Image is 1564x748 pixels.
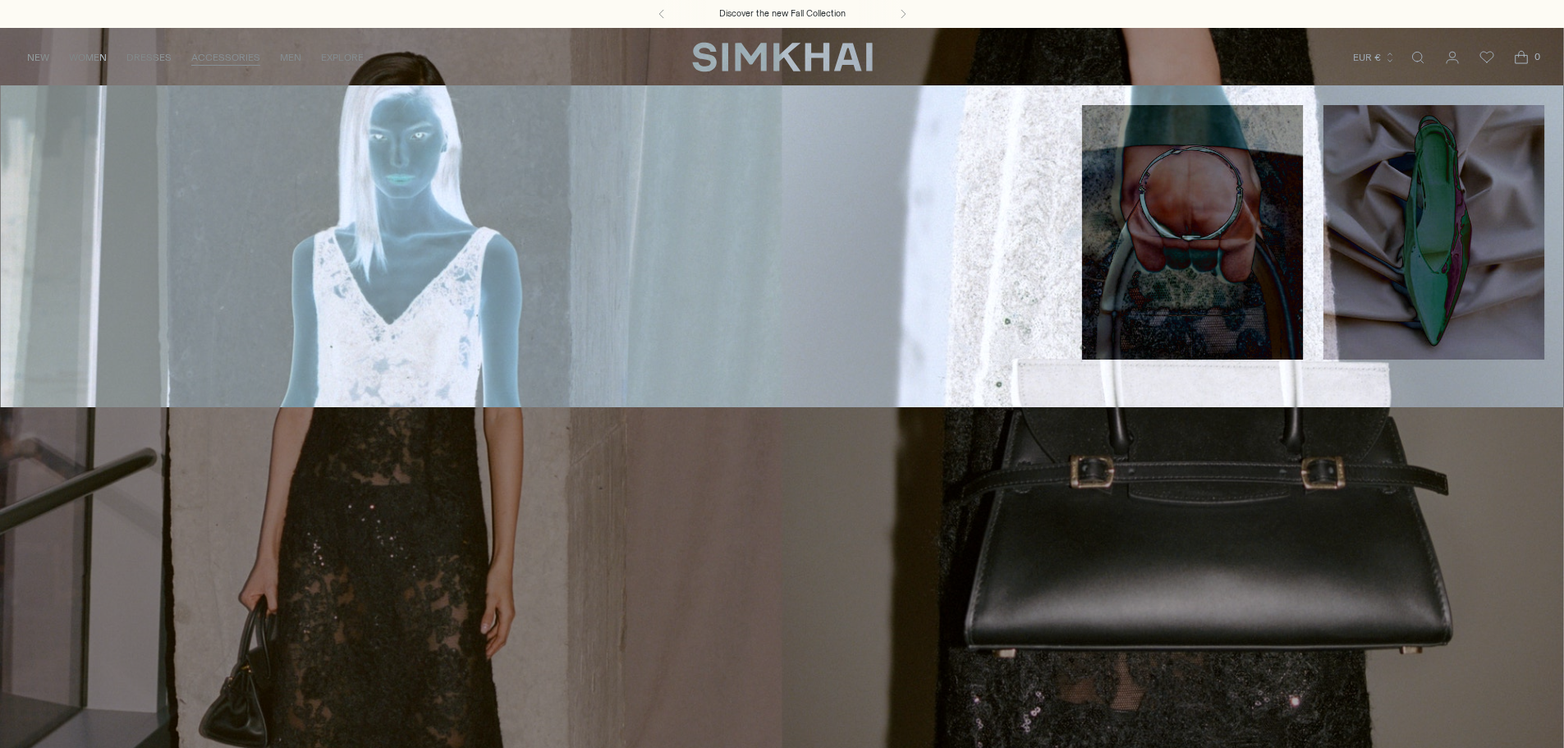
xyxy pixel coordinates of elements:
[719,7,846,21] a: Discover the new Fall Collection
[126,39,172,76] a: DRESSES
[321,39,364,76] a: EXPLORE
[1401,41,1434,74] a: Open search modal
[1470,41,1503,74] a: Wishlist
[692,41,873,73] a: SIMKHAI
[1436,41,1469,74] a: Go to the account page
[191,39,260,76] a: ACCESSORIES
[1505,41,1538,74] a: Open cart modal
[1530,49,1544,64] span: 0
[280,39,301,76] a: MEN
[27,39,49,76] a: NEW
[1353,39,1396,76] button: EUR €
[69,39,107,76] a: WOMEN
